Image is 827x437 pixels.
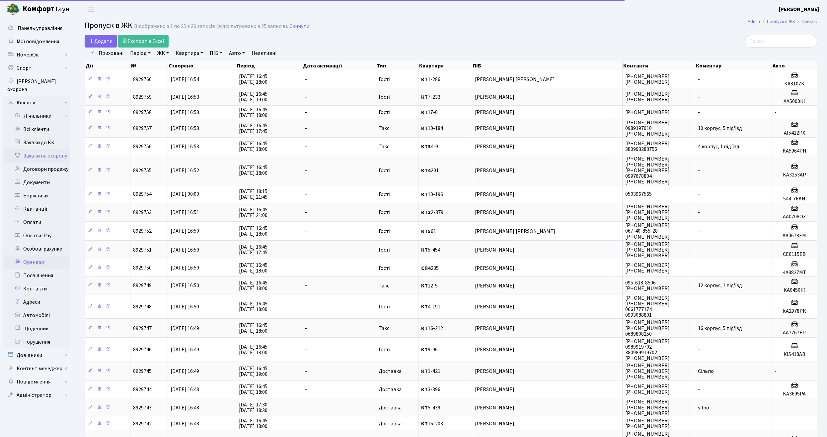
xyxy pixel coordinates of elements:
[3,75,70,96] a: [PERSON_NAME] охорона
[239,206,267,219] span: [DATE] 16:45 [DATE] 21:00
[133,265,152,272] span: 8929750
[698,404,709,411] span: silpo
[379,126,391,131] span: Таксі
[379,405,402,410] span: Доставка
[698,246,700,254] span: -
[239,383,267,396] span: [DATE] 16:45 [DATE] 18:00
[475,77,620,82] span: [PERSON_NAME] [PERSON_NAME]
[625,191,652,198] span: 0503967565
[779,6,819,13] b: [PERSON_NAME]
[155,48,172,59] a: ЖК
[305,228,307,235] span: -
[171,246,199,254] span: [DATE] 16:50
[698,167,700,174] span: -
[625,222,670,240] span: [PHONE_NUMBER] 067-40-855-28 [PHONE_NUMBER]
[775,308,814,314] h5: КА2978РК
[625,156,670,185] span: [PHONE_NUMBER] [PHONE_NUMBER] [PHONE_NUMBER] 0997678804 [PHONE_NUMBER]
[3,176,70,189] a: Документи
[421,369,469,374] span: 1-421
[418,61,472,70] th: Квартира
[171,404,199,411] span: [DATE] 16:48
[17,38,59,45] span: Мої повідомлення
[775,420,777,427] span: -
[379,326,391,331] span: Таксі
[133,303,152,310] span: 8929748
[779,5,819,13] a: [PERSON_NAME]
[305,420,307,427] span: -
[475,247,620,253] span: [PERSON_NAME]
[698,368,714,375] span: Сільпо
[379,77,390,82] span: Гості
[23,4,70,15] span: Таун
[475,192,620,197] span: [PERSON_NAME]
[475,266,620,271] span: [PERSON_NAME]…
[133,404,152,411] span: 8929743
[421,126,469,131] span: 10-184
[305,76,307,83] span: -
[775,214,814,220] h5: АА0708ОХ
[239,90,267,103] span: [DATE] 16:45 [DATE] 19:00
[133,368,152,375] span: 8929745
[475,126,620,131] span: [PERSON_NAME]
[775,196,814,202] h5: 544-76KH
[625,73,670,86] span: [PHONE_NUMBER] [PHONE_NUMBER]
[239,401,267,414] span: [DATE] 17:30 [DATE] 18:30
[698,303,700,310] span: -
[239,164,267,177] span: [DATE] 16:45 [DATE] 18:00
[171,167,199,174] span: [DATE] 16:52
[475,283,620,288] span: [PERSON_NAME]
[775,130,814,136] h5: AI5412PX
[3,349,70,362] a: Довідники
[239,122,267,135] span: [DATE] 16:45 [DATE] 17:45
[3,22,70,35] a: Панель управління
[379,168,390,173] span: Гості
[305,282,307,289] span: -
[421,228,431,235] b: КТ5
[168,61,236,70] th: Створено
[289,23,309,30] a: Скинути
[698,282,742,289] span: 12 корпус, 1 під'їзд
[421,282,428,289] b: КТ
[171,265,199,272] span: [DATE] 16:50
[421,125,428,132] b: КТ
[421,387,469,392] span: 3-396
[698,325,742,332] span: 16 корпус, 5 під'їзд
[8,109,70,123] a: Лічильники
[421,421,469,426] span: 16-203
[83,4,100,15] button: Переключити навігацію
[421,283,469,288] span: 12-5
[379,110,390,115] span: Гості
[305,246,307,254] span: -
[775,330,814,336] h5: AA7767EP
[421,303,428,310] b: КТ
[421,93,428,101] b: КТ
[475,94,620,100] span: [PERSON_NAME]
[421,110,469,115] span: 17-8
[421,109,428,116] b: КТ
[748,18,760,25] a: Admin
[239,322,267,335] span: [DATE] 16:45 [DATE] 18:00
[127,48,153,59] a: Період
[133,191,152,198] span: 8929754
[3,189,70,202] a: Боржники
[239,300,267,313] span: [DATE] 16:45 [DATE] 18:00
[239,279,267,292] span: [DATE] 16:45 [DATE] 18:00
[133,125,152,132] span: 8929757
[239,365,267,378] span: [DATE] 16:45 [DATE] 19:00
[171,143,199,150] span: [DATE] 16:53
[421,191,428,198] b: КТ
[133,228,152,235] span: 8929752
[421,386,428,393] b: КТ
[379,304,390,309] span: Гості
[239,140,267,153] span: [DATE] 16:45 [DATE] 18:00
[698,265,700,272] span: -
[3,123,70,136] a: Всі клієнти
[3,256,70,269] a: Орендарі
[625,383,670,396] span: [PHONE_NUMBER] [PHONE_NUMBER]
[171,368,199,375] span: [DATE] 16:49
[775,251,814,258] h5: СЕ6115ЕВ
[133,209,152,216] span: 8929753
[775,287,814,293] h5: КА0450ІК
[133,325,152,332] span: 8929747
[3,149,70,163] a: Заявки на охорону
